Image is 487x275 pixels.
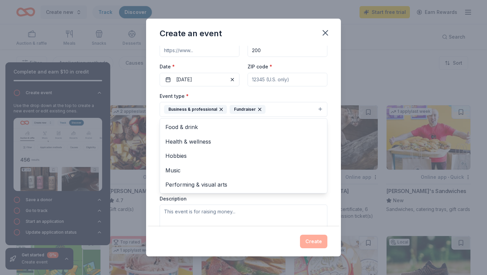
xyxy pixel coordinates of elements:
span: Performing & visual arts [165,180,322,189]
span: Music [165,166,322,175]
span: Health & wellness [165,137,322,146]
span: Food & drink [165,123,322,131]
div: Fundraiser [230,105,265,114]
span: Hobbies [165,151,322,160]
button: Business & professionalFundraiser [160,102,327,117]
div: Business & professional [164,105,227,114]
div: Business & professionalFundraiser [160,118,327,193]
